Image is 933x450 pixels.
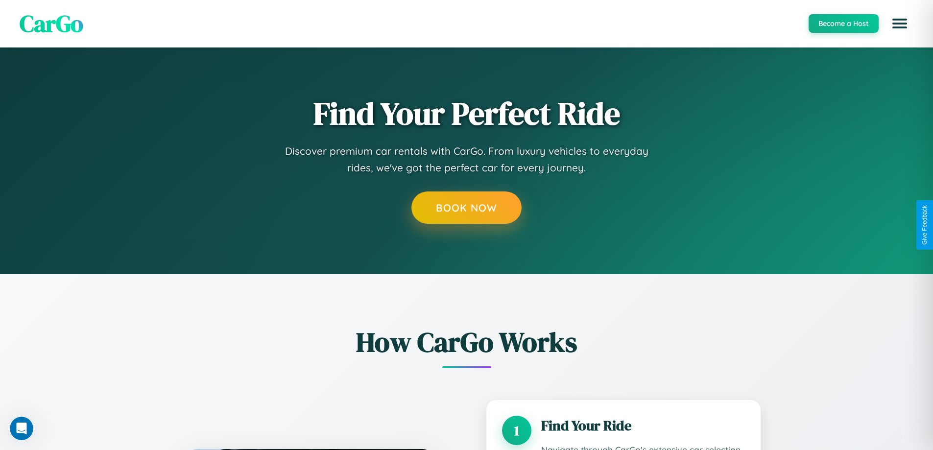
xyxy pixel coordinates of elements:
[10,417,33,440] iframe: Intercom live chat
[173,323,761,361] h2: How CarGo Works
[921,205,928,245] div: Give Feedback
[313,96,620,131] h1: Find Your Perfect Ride
[886,10,913,37] button: Open menu
[502,416,531,445] div: 1
[411,191,522,224] button: Book Now
[541,416,745,435] h3: Find Your Ride
[20,7,83,40] span: CarGo
[271,143,663,176] p: Discover premium car rentals with CarGo. From luxury vehicles to everyday rides, we've got the pe...
[809,14,879,33] button: Become a Host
